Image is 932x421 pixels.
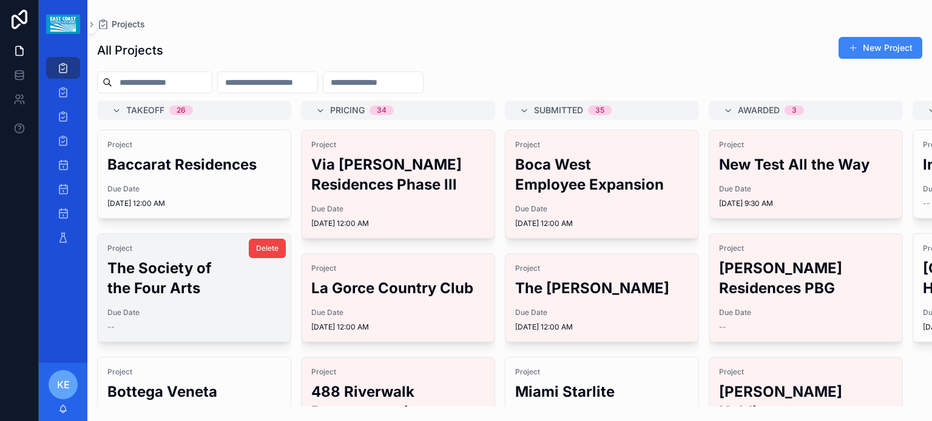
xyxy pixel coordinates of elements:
h2: The [PERSON_NAME] [515,278,689,298]
a: Project[PERSON_NAME] Residences PBGDue Date-- [709,233,903,342]
h2: The Society of the Four Arts [107,258,281,298]
span: Due Date [311,204,485,214]
span: Project [515,140,689,150]
h2: Bottega Veneta [107,382,281,402]
span: -- [719,322,726,332]
span: Project [107,367,281,377]
span: [DATE] 12:00 AM [515,322,689,332]
span: Project [719,244,893,253]
h1: All Projects [97,42,163,59]
span: -- [107,322,115,332]
span: Awarded [738,104,780,116]
div: 26 [177,105,186,115]
div: scrollable content [39,48,87,264]
span: Takeoff [126,104,164,116]
button: Delete [249,239,286,258]
h2: New Test All the Way [719,154,893,174]
a: ProjectThe Society of the Four ArtsDue Date--Delete [97,233,291,342]
span: Due Date [107,184,281,194]
div: 35 [595,105,604,115]
h2: Baccarat Residences [107,154,281,174]
div: 34 [377,105,387,115]
span: Project [311,140,485,150]
span: Project [107,140,281,150]
h2: [PERSON_NAME] Residences PBG [719,258,893,298]
span: Due Date [719,184,893,194]
span: Project [311,367,485,377]
h2: Boca West Employee Expansion [515,154,689,194]
button: New Project [839,37,922,59]
h2: Miami Starlite [515,382,689,402]
span: Submitted [534,104,583,116]
span: Due Date [719,308,893,317]
span: Due Date [515,204,689,214]
a: ProjectLa Gorce Country ClubDue Date[DATE] 12:00 AM [301,253,495,342]
a: ProjectBoca West Employee ExpansionDue Date[DATE] 12:00 AM [505,130,699,239]
span: [DATE] 12:00 AM [311,219,485,228]
h2: Via [PERSON_NAME] Residences Phase lll [311,154,485,194]
span: Due Date [107,308,281,317]
a: ProjectVia [PERSON_NAME] Residences Phase lllDue Date[DATE] 12:00 AM [301,130,495,239]
span: [DATE] 12:00 AM [515,219,689,228]
span: Project [719,367,893,377]
span: Project [515,264,689,273]
span: Due Date [515,308,689,317]
a: ProjectNew Test All the WayDue Date[DATE] 9:30 AM [709,130,903,219]
span: Due Date [311,308,485,317]
span: Project [107,244,281,253]
a: ProjectThe [PERSON_NAME]Due Date[DATE] 12:00 AM [505,253,699,342]
div: 3 [792,105,797,115]
a: Projects [97,18,145,30]
span: [DATE] 12:00 AM [311,322,485,332]
span: Pricing [330,104,365,116]
span: Project [719,140,893,150]
span: Project [311,264,485,273]
span: KE [57,377,70,392]
span: Project [515,367,689,377]
span: Projects [112,18,145,30]
a: ProjectBaccarat ResidencesDue Date[DATE] 12:00 AM [97,130,291,219]
span: [DATE] 9:30 AM [719,199,893,208]
span: -- [923,199,930,208]
h2: La Gorce Country Club [311,278,485,298]
span: [DATE] 12:00 AM [107,199,281,208]
span: Delete [256,244,279,253]
img: App logo [46,15,79,34]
